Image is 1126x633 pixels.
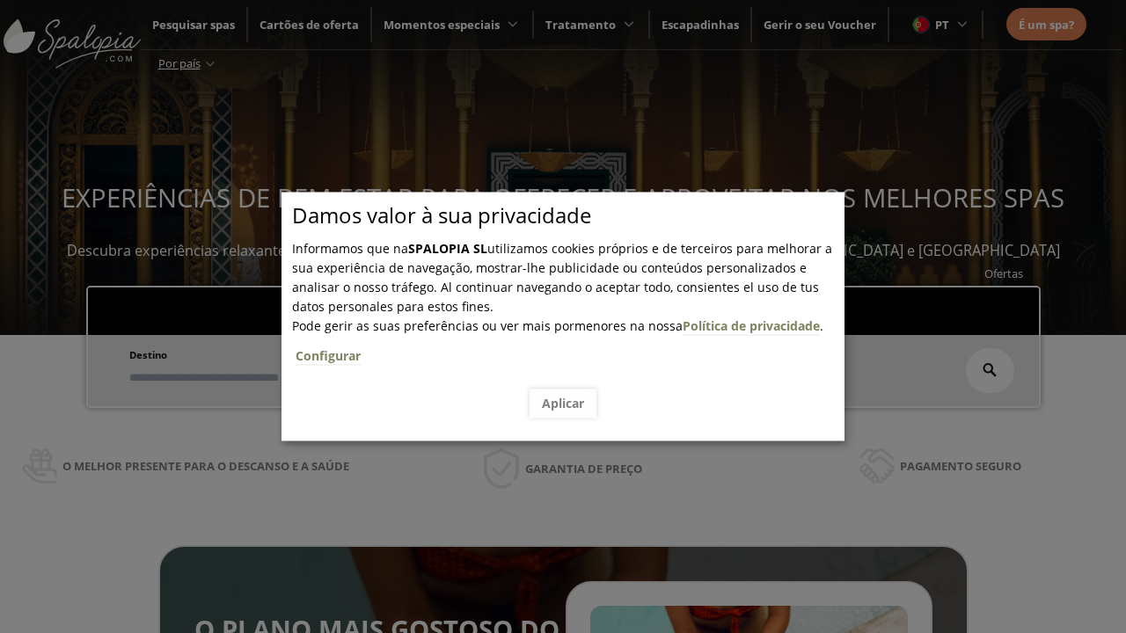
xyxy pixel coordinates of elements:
[292,206,844,225] p: Damos valor à sua privacidade
[292,317,683,334] span: Pode gerir as suas preferências ou ver mais pormenores na nossa
[292,240,832,315] span: Informamos que na utilizamos cookies próprios e de terceiros para melhorar a sua experiência de n...
[296,347,361,365] a: Configurar
[292,317,844,376] span: .
[408,240,487,257] b: SPALOPIA SL
[683,317,820,335] a: Política de privacidade
[530,389,596,418] button: Aplicar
